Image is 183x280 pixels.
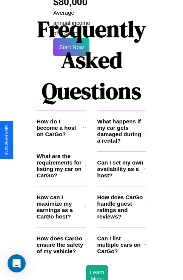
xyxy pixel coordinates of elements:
div: Give Feedback [4,125,9,155]
h3: How does CarGo ensure the safety of my vehicle? [37,235,84,254]
div: Open Intercom Messenger [8,254,26,272]
h3: Can I list multiple cars on CarGo? [97,235,143,254]
h1: Frequently Asked Questions [37,10,146,110]
h3: Can I set my own availability as a host? [97,159,144,178]
h3: What are the requirements for listing my car on CarGo? [37,153,84,178]
h3: How can I maximize my earnings as a CarGo host? [37,194,84,220]
button: Start Now [53,38,89,56]
h3: How do I become a host on CarGo? [37,118,83,137]
p: Average annual income of 9 cars* [53,8,91,38]
h3: What happens if my car gets damaged during a rental? [97,118,145,144]
h3: How does CarGo handle guest ratings and reviews? [97,194,145,220]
